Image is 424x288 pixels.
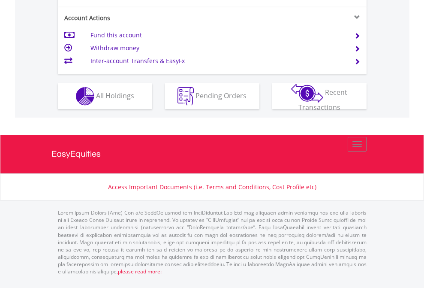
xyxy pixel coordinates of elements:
[165,83,259,109] button: Pending Orders
[108,183,316,191] a: Access Important Documents (i.e. Terms and Conditions, Cost Profile etc)
[272,83,367,109] button: Recent Transactions
[76,87,94,106] img: holdings-wht.png
[90,55,344,67] td: Inter-account Transfers & EasyFx
[195,91,247,100] span: Pending Orders
[58,209,367,275] p: Lorem Ipsum Dolors (Ame) Con a/e SeddOeiusmod tem InciDiduntut Lab Etd mag aliquaen admin veniamq...
[90,29,344,42] td: Fund this account
[118,268,162,275] a: please read more:
[58,14,212,22] div: Account Actions
[291,84,323,103] img: transactions-zar-wht.png
[96,91,134,100] span: All Holdings
[177,87,194,106] img: pending_instructions-wht.png
[58,83,152,109] button: All Holdings
[51,135,373,173] a: EasyEquities
[90,42,344,55] td: Withdraw money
